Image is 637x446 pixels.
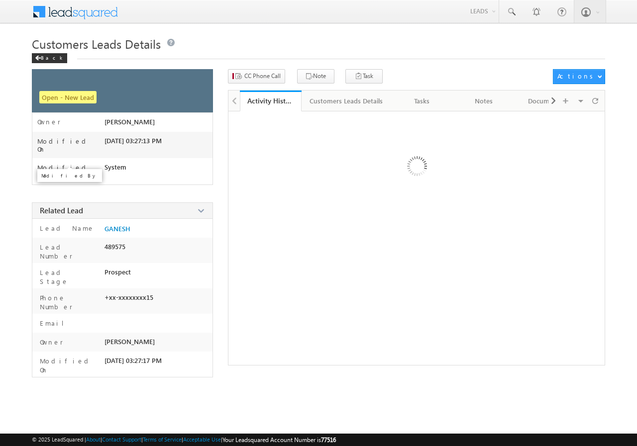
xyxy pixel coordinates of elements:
div: Customers Leads Details [310,95,383,107]
a: Notes [453,90,515,111]
button: Actions [553,69,605,84]
span: © 2025 LeadSquared | | | | | [32,435,336,445]
div: Tasks [400,95,444,107]
span: [PERSON_NAME] [105,118,155,126]
a: Customers Leads Details [302,90,392,111]
div: Activity History [247,96,294,105]
div: Actions [557,72,597,81]
label: Modified By [37,164,105,179]
label: Lead Stage [37,268,100,286]
label: Email [37,319,72,328]
a: Documents [515,90,577,111]
span: [DATE] 03:27:17 PM [105,357,162,364]
button: Note [297,69,334,84]
li: Activity History [240,90,302,110]
span: CC Phone Call [244,72,281,81]
div: Documents [523,95,568,107]
span: [DATE] 03:27:13 PM [105,137,162,145]
label: Phone Number [37,293,100,311]
button: CC Phone Call [228,69,285,84]
a: Tasks [392,90,453,111]
span: 489575 [105,243,125,251]
span: 77516 [321,436,336,444]
a: Acceptable Use [183,436,221,443]
label: Lead Number [37,243,100,261]
label: Lead Name [37,224,95,233]
p: Modified By [41,172,98,179]
button: Task [345,69,383,84]
span: Prospect [105,268,131,276]
div: Notes [461,95,506,107]
span: [PERSON_NAME] [105,338,155,346]
a: GANESH [105,225,130,233]
label: Modified On [37,357,100,374]
a: Contact Support [102,436,141,443]
span: +xx-xxxxxxxx15 [105,293,153,301]
img: Loading ... [365,116,468,219]
div: Back [32,53,67,63]
label: Owner [37,338,63,347]
label: Modified On [37,137,105,153]
a: Terms of Service [143,436,182,443]
label: Owner [37,118,61,126]
span: System [105,163,126,171]
span: Open - New Lead [39,91,97,103]
a: Activity History [240,90,302,111]
span: Your Leadsquared Account Number is [222,436,336,444]
a: About [86,436,101,443]
span: Customers Leads Details [32,36,161,52]
span: Related Lead [40,205,83,215]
